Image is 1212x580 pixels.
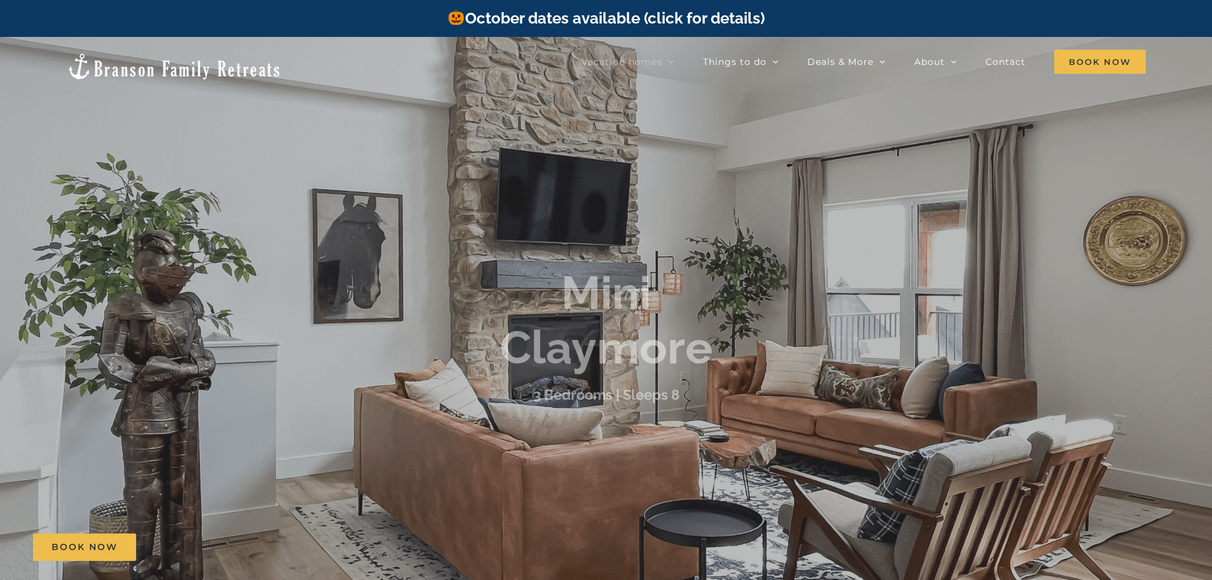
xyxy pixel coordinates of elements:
a: About [914,49,957,74]
b: Mini Claymore [500,265,713,374]
a: Things to do [703,49,779,74]
h3: 3 Bedrooms | Sleeps 8 [533,386,679,403]
span: Contact [986,57,1026,66]
a: Book Now [33,534,136,561]
a: Vacation homes [582,49,674,74]
nav: Main Menu [582,49,1146,74]
a: October dates available (click for details) [447,9,764,27]
span: Deals & More [807,57,874,66]
img: 🎃 [449,10,464,25]
span: Book Now [1054,50,1146,74]
a: Contact [986,49,1026,74]
span: About [914,57,945,66]
span: Book Now [52,542,118,553]
a: Deals & More [807,49,886,74]
span: Things to do [703,57,767,66]
span: Vacation homes [582,57,662,66]
img: Branson Family Retreats Logo [66,52,282,81]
